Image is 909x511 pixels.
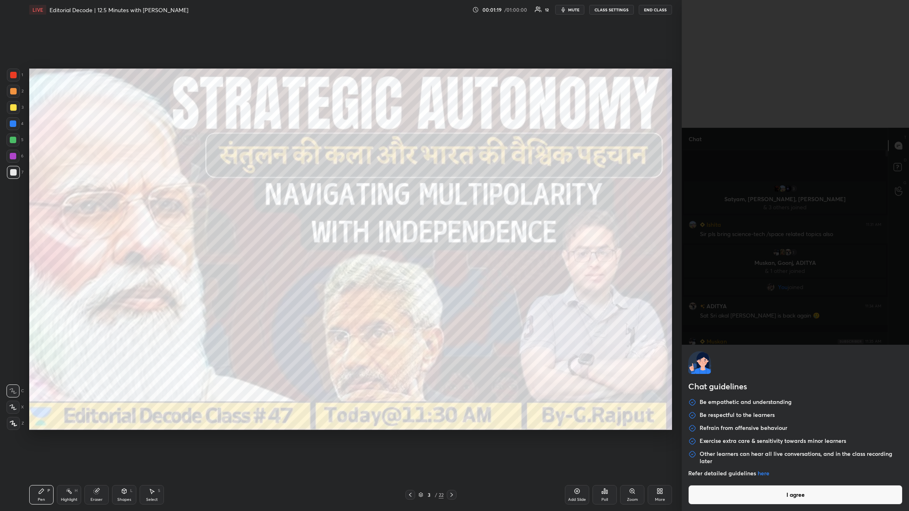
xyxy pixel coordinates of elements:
[61,498,78,502] div: Highlight
[117,498,131,502] div: Shapes
[38,498,45,502] div: Pen
[50,6,188,14] h4: Editorial Decode | 12.5 Minutes with [PERSON_NAME]
[655,498,665,502] div: More
[146,498,158,502] div: Select
[158,489,160,493] div: S
[6,133,24,146] div: 5
[7,101,24,114] div: 3
[6,150,24,163] div: 6
[589,5,634,15] button: CLASS SETTINGS
[75,489,78,493] div: H
[568,7,579,13] span: mute
[688,380,903,394] h2: Chat guidelines
[7,417,24,430] div: Z
[688,485,903,505] button: I agree
[7,69,23,82] div: 1
[601,498,608,502] div: Poll
[545,8,549,12] div: 12
[700,450,903,465] p: Other learners can hear all live conversations, and in the class recording later
[130,489,133,493] div: L
[758,469,769,477] a: here
[425,492,433,497] div: 3
[568,498,586,502] div: Add Slide
[439,491,444,498] div: 22
[700,424,787,432] p: Refrain from offensive behaviour
[6,384,24,397] div: C
[700,398,792,406] p: Be empathetic and understanding
[90,498,103,502] div: Eraser
[639,5,672,15] button: End Class
[7,85,24,98] div: 2
[627,498,638,502] div: Zoom
[435,492,437,497] div: /
[700,437,846,445] p: Exercise extra care & sensitivity towards minor learners
[6,401,24,414] div: X
[700,411,775,419] p: Be respectful to the learners
[47,489,50,493] div: P
[6,117,24,130] div: 4
[555,5,584,15] button: mute
[688,470,903,477] p: Refer detailed guidelines
[29,5,46,15] div: LIVE
[7,166,24,179] div: 7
